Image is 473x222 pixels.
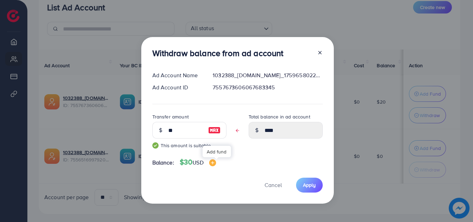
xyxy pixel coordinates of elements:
div: Ad Account ID [147,83,207,91]
div: Add fund [203,146,231,158]
div: 7557673606067683345 [207,83,328,91]
small: This amount is suitable [152,142,226,149]
img: guide [152,142,159,149]
label: Transfer amount [152,113,189,120]
div: Ad Account Name [147,71,207,79]
h3: Withdraw balance from ad account [152,48,284,58]
span: Cancel [265,181,282,189]
img: image [208,126,221,134]
h4: $30 [180,158,216,167]
span: Balance: [152,159,174,167]
label: Total balance in ad account [249,113,310,120]
img: image [209,159,216,166]
div: 1032388_[DOMAIN_NAME]_1759658022401 [207,71,328,79]
span: Apply [303,181,316,188]
span: USD [193,159,203,166]
button: Apply [296,178,323,193]
button: Cancel [256,178,291,193]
